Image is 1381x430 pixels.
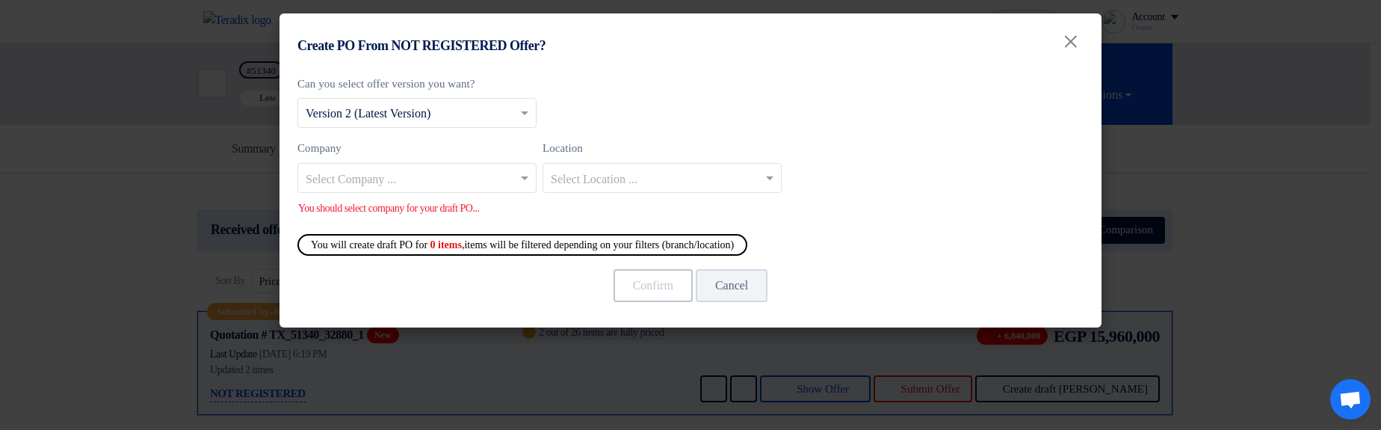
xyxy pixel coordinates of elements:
[298,200,1084,216] div: You should select company for your draft PO...
[430,239,465,251] span: ,
[297,234,747,256] div: You will create draft PO for items will be filtered depending on your filters (branch/location)
[430,239,462,251] b: 0 items
[297,36,546,56] h4: Create PO From NOT REGISTERED Offer?
[1330,379,1371,420] div: Open chat
[543,140,782,157] label: Location
[696,269,767,302] button: Cancel
[1050,24,1091,54] button: Close
[297,140,537,157] label: Company
[1062,25,1079,58] span: ×
[297,76,537,93] label: Can you select offer version you want?
[614,269,693,302] button: Confirm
